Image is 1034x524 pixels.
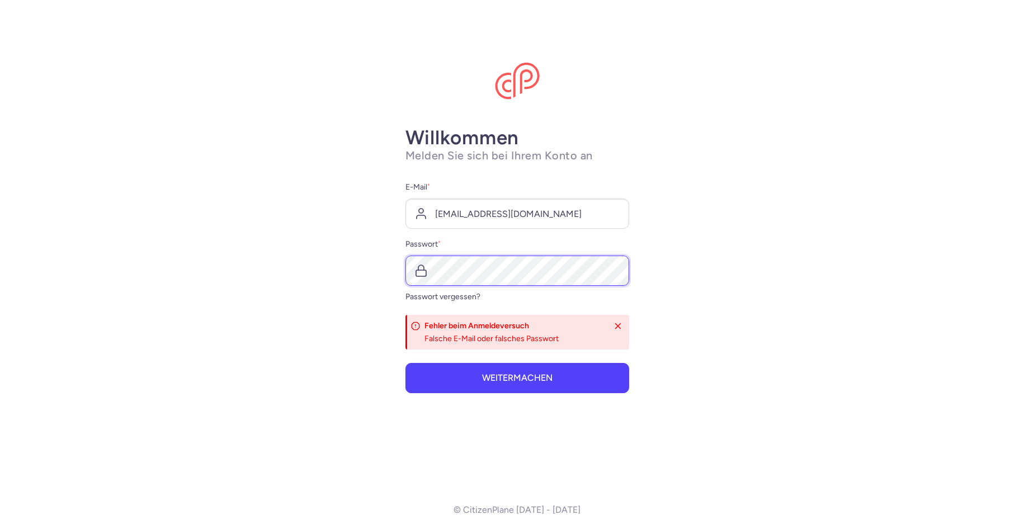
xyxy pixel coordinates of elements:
[405,182,427,192] font: E-Mail
[424,321,529,331] font: Fehler beim Anmeldeversuch
[495,63,540,100] img: CitizenPlane-Logo
[405,149,593,162] font: Melden Sie sich bei Ihrem Konto an
[405,239,438,249] font: Passwort
[405,363,629,393] button: Weitermachen
[482,372,553,383] font: Weitermachen
[405,199,629,229] input: benutzer@beispiel.com
[405,126,520,149] font: Willkommen
[405,292,480,301] a: Passwort vergessen?
[424,334,559,343] font: falsche E-Mail oder falsches Passwort
[454,504,580,515] font: © CitizenPlane [DATE] - [DATE]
